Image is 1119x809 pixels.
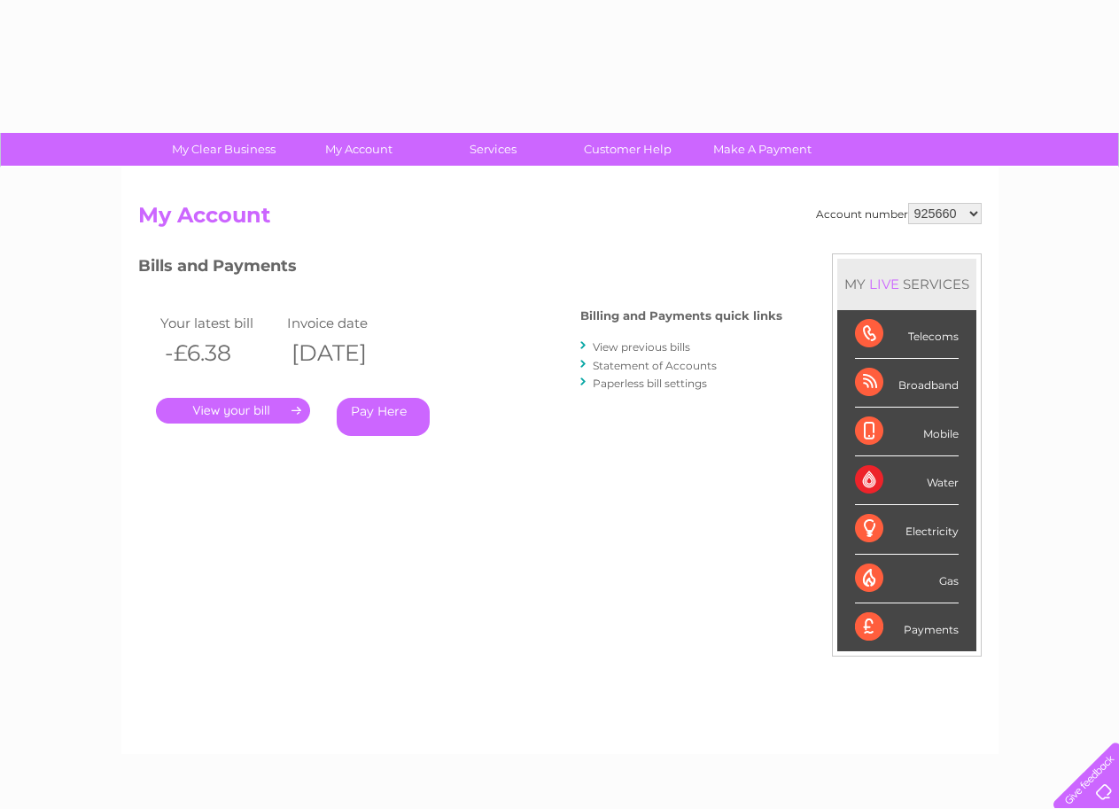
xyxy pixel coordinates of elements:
[138,253,782,284] h3: Bills and Payments
[420,133,566,166] a: Services
[285,133,431,166] a: My Account
[855,603,959,651] div: Payments
[593,340,690,354] a: View previous bills
[689,133,835,166] a: Make A Payment
[855,505,959,554] div: Electricity
[855,310,959,359] div: Telecoms
[837,259,976,309] div: MY SERVICES
[855,555,959,603] div: Gas
[555,133,701,166] a: Customer Help
[283,335,410,371] th: [DATE]
[593,359,717,372] a: Statement of Accounts
[151,133,297,166] a: My Clear Business
[866,276,903,292] div: LIVE
[337,398,430,436] a: Pay Here
[156,311,284,335] td: Your latest bill
[138,203,982,237] h2: My Account
[816,203,982,224] div: Account number
[855,456,959,505] div: Water
[593,377,707,390] a: Paperless bill settings
[855,359,959,408] div: Broadband
[855,408,959,456] div: Mobile
[156,335,284,371] th: -£6.38
[156,398,310,424] a: .
[283,311,410,335] td: Invoice date
[580,309,782,323] h4: Billing and Payments quick links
